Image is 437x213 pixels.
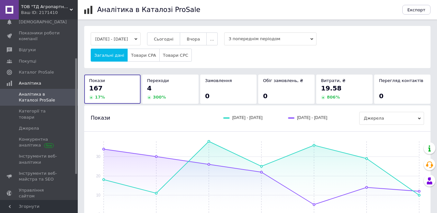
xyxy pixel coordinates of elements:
span: Витрати, ₴ [321,78,346,83]
span: Товари CPC [163,53,188,58]
text: 20 [96,174,101,178]
span: [DEMOGRAPHIC_DATA] [19,19,67,25]
span: Товари CPA [131,53,156,58]
h1: Аналітика в Каталозі ProSale [97,6,200,14]
span: Вчора [187,37,200,41]
span: ... [210,37,214,41]
button: [DATE] - [DATE] [91,32,141,45]
span: Покупці [19,58,36,64]
span: Категорії та товари [19,108,60,120]
span: Загальні дані [94,53,124,58]
span: Покази [91,114,110,122]
span: 806 % [327,95,340,100]
span: 167 [89,84,103,92]
span: Покази [89,78,105,83]
button: Загальні дані [91,49,128,62]
button: Сьогодні [147,32,180,45]
span: Експорт [408,7,426,12]
span: З попереднім періодом [224,32,316,45]
span: ТОВ "ТД Агропартнер" [21,4,70,10]
span: 0 [263,92,268,100]
span: Перегляд контактів [379,78,423,83]
button: Товари CPC [159,49,192,62]
text: 30 [96,154,101,159]
button: Вчора [180,32,207,45]
button: Експорт [402,5,431,15]
span: Переходи [147,78,169,83]
span: Аналітика [19,80,41,86]
span: Управління сайтом [19,187,60,199]
span: Джерела [359,112,424,125]
span: 17 % [95,95,105,100]
span: 0 [379,92,384,100]
span: 300 % [153,95,166,100]
span: Відгуки [19,47,36,53]
text: 10 [96,193,101,197]
button: Товари CPA [127,49,159,62]
span: Аналітика в Каталозі ProSale [19,91,60,103]
span: Обіг замовлень, ₴ [263,78,303,83]
span: Замовлення [205,78,232,83]
span: Показники роботи компанії [19,30,60,42]
span: Каталог ProSale [19,69,54,75]
span: Сьогодні [154,37,174,41]
span: Конкурентна аналітика [19,136,60,148]
button: ... [206,32,217,45]
span: Джерела [19,125,39,131]
span: 19.58 [321,84,341,92]
span: Інструменти веб-аналітики [19,153,60,165]
span: 0 [205,92,210,100]
span: 4 [147,84,152,92]
span: Інструменти веб-майстра та SEO [19,171,60,182]
div: Ваш ID: 2171410 [21,10,78,16]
